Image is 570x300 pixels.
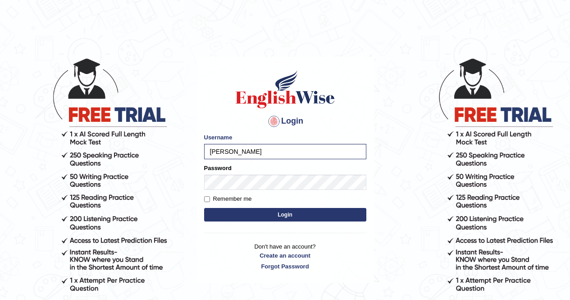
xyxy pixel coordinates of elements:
label: Username [204,133,233,142]
a: Create an account [204,251,366,260]
button: Login [204,208,366,222]
h4: Login [204,114,366,129]
input: Remember me [204,196,210,202]
p: Don't have an account? [204,242,366,270]
img: Logo of English Wise sign in for intelligent practice with AI [234,69,337,110]
label: Remember me [204,194,252,203]
a: Forgot Password [204,262,366,271]
label: Password [204,164,232,172]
